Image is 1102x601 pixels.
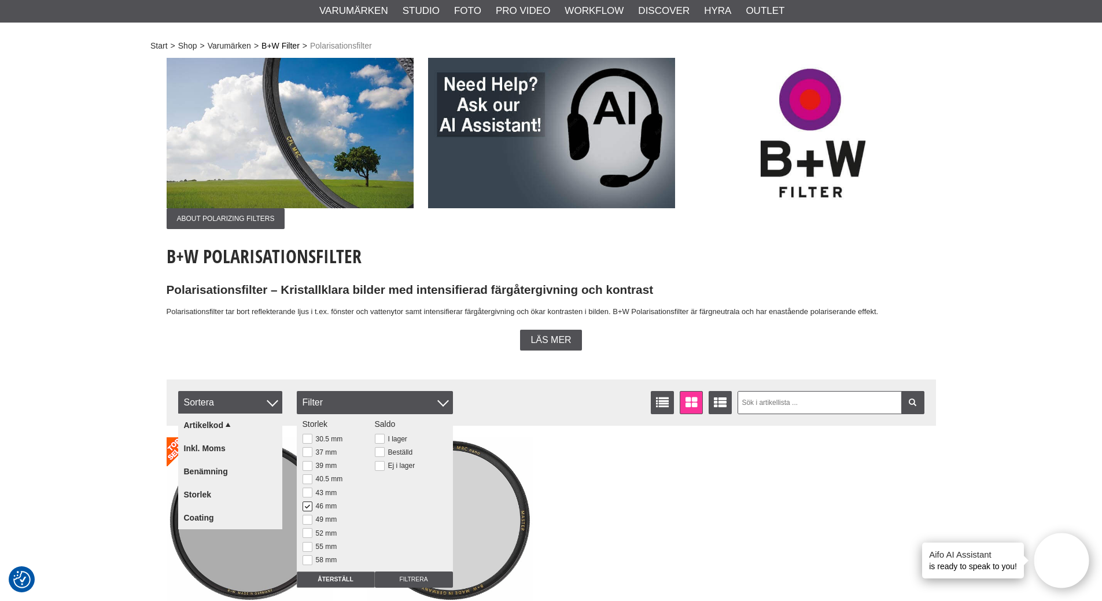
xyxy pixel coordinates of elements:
label: 40.5 mm [312,475,343,483]
a: Benämning [178,460,282,483]
label: Ej i lager [385,462,415,470]
input: Återställ [297,571,375,588]
label: Beställd [385,448,413,456]
span: > [200,40,204,52]
a: Annons:001 ban-polfilter-001.jpgAbout Polarizing Filters [167,58,414,229]
div: Filter [297,391,453,414]
a: Coating [178,506,282,529]
button: Samtyckesinställningar [13,569,31,590]
span: > [171,40,175,52]
a: Hyra [704,3,731,19]
a: Fönstervisning [680,391,703,414]
h1: B+W Polarisationsfilter [167,244,936,269]
span: Saldo [375,419,396,429]
h2: Polarisationsfilter – Kristallklara bilder med intensifierad färgåtergivning och kontrast [167,282,936,298]
img: Annons:003 ban-bwf-logga.jpg [690,58,937,208]
a: Filtrera [901,391,924,414]
label: 52 mm [312,529,337,537]
label: 37 mm [312,448,337,456]
a: Artikelkod [178,414,282,437]
span: About Polarizing Filters [167,208,285,229]
span: Polarisationsfilter [310,40,372,52]
a: Storlek [178,483,282,506]
a: Pro Video [496,3,550,19]
a: Varumärken [319,3,388,19]
img: Annons:001 ban-polfilter-001.jpg [167,58,414,208]
label: 43 mm [312,489,337,497]
a: Utökad listvisning [709,391,732,414]
a: Outlet [746,3,784,19]
label: I lager [385,435,407,443]
span: Läs mer [530,335,571,345]
img: Annons:009 ban-elin-AIelin-eng.jpg [428,58,675,208]
a: Listvisning [651,391,674,414]
a: Shop [178,40,197,52]
label: 55 mm [312,543,337,551]
a: Workflow [565,3,624,19]
a: Varumärken [208,40,251,52]
label: 39 mm [312,462,337,470]
input: Sök i artikellista ... [738,391,924,414]
span: Storlek [303,419,328,429]
a: Foto [454,3,481,19]
label: 58 mm [312,556,337,564]
a: Studio [403,3,440,19]
input: Filtrera [375,571,453,588]
span: Sortera [178,391,282,414]
span: Artikelkod [184,421,223,430]
label: 30.5 mm [312,435,343,443]
img: Revisit consent button [13,571,31,588]
span: > [254,40,259,52]
div: is ready to speak to you! [922,543,1024,578]
a: B+W Filter [261,40,300,52]
h4: Aifo AI Assistant [929,548,1017,561]
p: Polarisationsfilter tar bort reflekterande ljus i t.ex. fönster och vattenytor samt intensifierar... [167,306,936,318]
a: Discover [638,3,690,19]
span: > [303,40,307,52]
label: 49 mm [312,515,337,523]
label: 46 mm [312,502,337,510]
a: Start [150,40,168,52]
a: Inkl. moms [178,437,282,460]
